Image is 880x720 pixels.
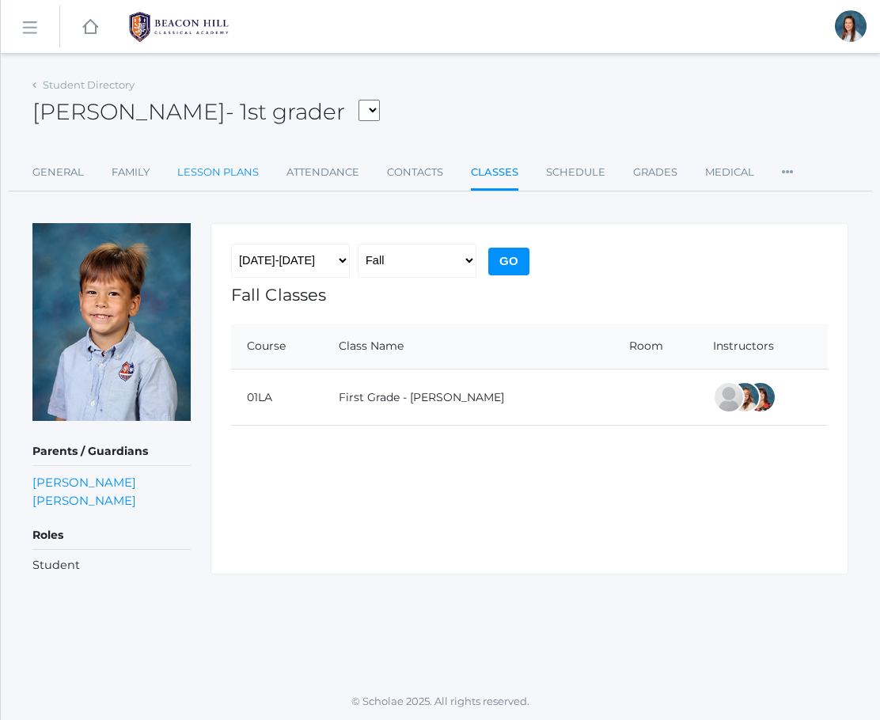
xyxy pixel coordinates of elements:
[286,157,359,188] a: Attendance
[32,223,191,421] img: Obadiah Bradley
[546,157,605,188] a: Schedule
[231,369,323,426] td: 01LA
[471,157,518,191] a: Classes
[32,473,136,491] a: [PERSON_NAME]
[32,491,136,510] a: [PERSON_NAME]
[231,286,828,304] h1: Fall Classes
[633,157,677,188] a: Grades
[323,324,613,369] th: Class Name
[32,522,191,549] h5: Roles
[43,78,135,91] a: Student Directory
[745,381,776,413] div: Heather Wallock
[226,98,345,125] span: - 1st grader
[613,324,698,369] th: Room
[488,248,529,275] input: Go
[32,157,84,188] a: General
[231,324,323,369] th: Course
[32,100,380,125] h2: [PERSON_NAME]
[339,390,504,404] a: First Grade - [PERSON_NAME]
[705,157,754,188] a: Medical
[32,438,191,465] h5: Parents / Guardians
[729,381,761,413] div: Liv Barber
[1,694,880,710] p: © Scholae 2025. All rights reserved.
[32,557,191,574] li: Student
[713,381,745,413] div: Jaimie Watson
[177,157,259,188] a: Lesson Plans
[697,324,828,369] th: Instructors
[119,7,238,47] img: BHCALogos-05-308ed15e86a5a0abce9b8dd61676a3503ac9727e845dece92d48e8588c001991.png
[112,157,150,188] a: Family
[387,157,443,188] a: Contacts
[835,10,867,42] div: Joy Bradley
